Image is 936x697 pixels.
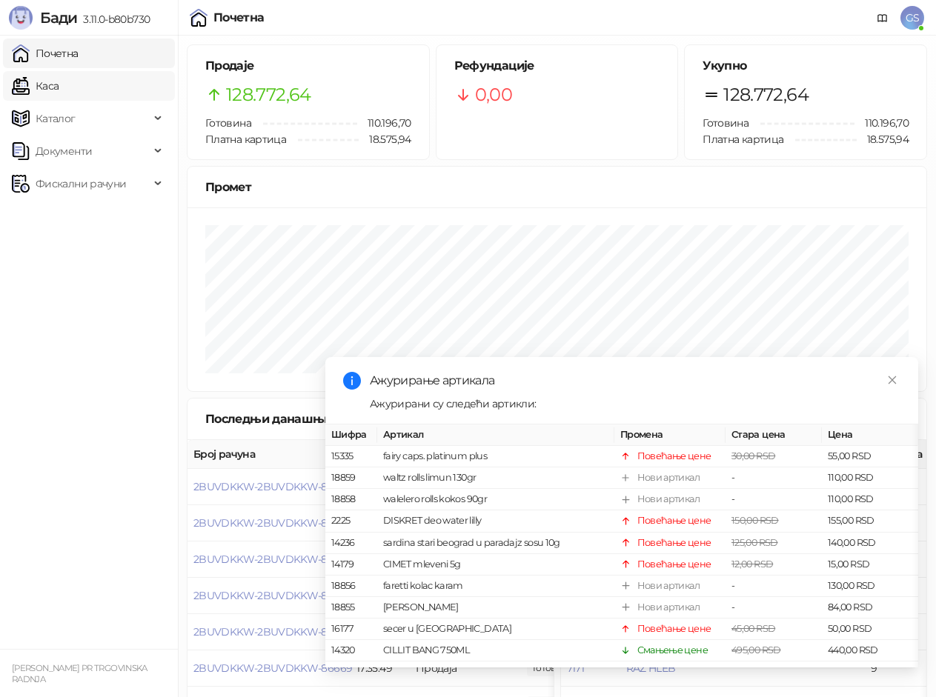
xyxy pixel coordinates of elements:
[637,449,711,464] div: Повећање цене
[377,446,614,467] td: fairy caps. platinum plus
[193,589,348,602] button: 2BUVDKKW-2BUVDKKW-86671
[822,597,918,618] td: 84,00 RSD
[614,424,726,446] th: Промена
[871,6,894,30] a: Документација
[731,623,775,634] span: 45,00 RSD
[193,553,351,566] button: 2BUVDKKW-2BUVDKKW-86672
[377,640,614,661] td: CILLIT BANG 750ML
[637,470,700,485] div: Нови артикал
[193,480,351,493] button: 2BUVDKKW-2BUVDKKW-86674
[377,489,614,510] td: walelero rolls kokos 90gr
[723,81,809,109] span: 128.772,64
[377,597,614,618] td: [PERSON_NAME]
[12,39,79,68] a: Почетна
[822,510,918,532] td: 155,00 RSD
[854,115,909,131] span: 110.196,70
[377,467,614,489] td: waltz rolls limun 130gr
[377,618,614,640] td: secer u [GEOGRAPHIC_DATA]
[325,554,377,576] td: 14179
[822,446,918,467] td: 55,00 RSD
[36,169,126,199] span: Фискални рачуни
[703,57,909,75] h5: Укупно
[822,640,918,661] td: 440,00 RSD
[357,115,411,131] span: 110.196,70
[9,6,33,30] img: Logo
[325,576,377,597] td: 18856
[205,57,411,75] h5: Продаје
[377,554,614,576] td: CIMET mleveni 5g
[205,178,909,196] div: Промет
[193,661,352,675] button: 2BUVDKKW-2BUVDKKW-86669
[703,133,783,146] span: Платна картица
[325,618,377,640] td: 16177
[205,116,251,130] span: Готовина
[377,510,614,532] td: DISKRET deo water lilly
[454,57,660,75] h5: Рефундације
[325,661,377,683] td: 6038
[77,13,150,26] span: 3.11.0-b80b730
[822,554,918,576] td: 15,00 RSD
[12,71,59,101] a: Каса
[40,9,77,27] span: Бади
[887,375,897,385] span: close
[822,489,918,510] td: 110,00 RSD
[822,661,918,683] td: 50,00 RSD
[637,492,700,507] div: Нови артикал
[213,12,265,24] div: Почетна
[193,625,351,638] button: 2BUVDKKW-2BUVDKKW-86670
[370,372,900,390] div: Ажурирање артикала
[857,131,909,147] span: 18.575,94
[205,410,402,428] div: Последњи данашњи рачуни
[726,489,822,510] td: -
[325,640,377,661] td: 14320
[731,536,778,547] span: 125,00 RSD
[377,576,614,597] td: faretti kolac karam
[726,424,822,446] th: Стара цена
[900,6,924,30] span: GS
[325,532,377,553] td: 14236
[637,578,700,593] div: Нови артикал
[637,535,711,550] div: Повећање цене
[703,116,749,130] span: Готовина
[726,467,822,489] td: -
[36,136,92,166] span: Документи
[187,440,351,469] th: Број рачуна
[822,424,918,446] th: Цена
[193,516,351,530] button: 2BUVDKKW-2BUVDKKW-86673
[637,621,711,636] div: Повећање цене
[637,643,708,658] div: Смањење цене
[637,557,711,572] div: Повећање цене
[731,558,773,570] span: 12,00 RSD
[325,446,377,467] td: 15335
[325,510,377,532] td: 2225
[325,424,377,446] th: Шифра
[325,467,377,489] td: 18859
[36,104,76,133] span: Каталог
[726,576,822,597] td: -
[377,424,614,446] th: Артикал
[731,644,781,656] span: 495,00 RSD
[822,467,918,489] td: 110,00 RSD
[475,81,512,109] span: 0,00
[637,664,711,679] div: Повећање цене
[325,597,377,618] td: 18855
[822,532,918,553] td: 140,00 RSD
[637,600,700,615] div: Нови артикал
[343,372,361,390] span: info-circle
[637,513,711,528] div: Повећање цене
[822,576,918,597] td: 130,00 RSD
[359,131,411,147] span: 18.575,94
[377,532,614,553] td: sardina stari beograd u paradajz sosu 10g
[377,661,614,683] td: EUROKREMBLOK 50G
[226,81,311,109] span: 128.772,64
[325,489,377,510] td: 18858
[12,663,147,684] small: [PERSON_NAME] PR TRGOVINSKA RADNJA
[726,597,822,618] td: -
[731,515,779,526] span: 150,00 RSD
